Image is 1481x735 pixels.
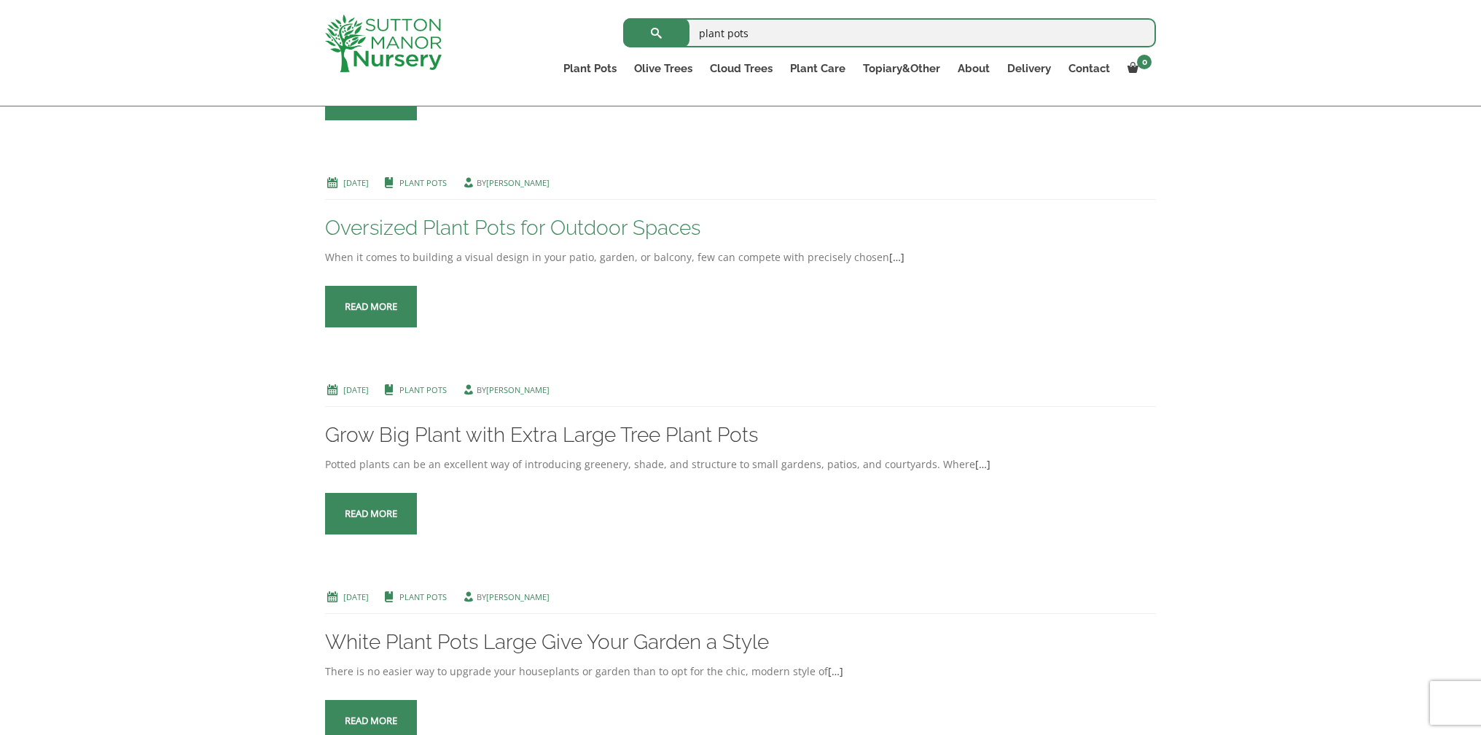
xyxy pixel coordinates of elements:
[343,591,369,602] a: [DATE]
[461,384,550,395] span: by
[701,58,781,79] a: Cloud Trees
[854,58,949,79] a: Topiary&Other
[325,630,769,654] a: White Plant Pots Large Give Your Garden a Style
[325,493,417,534] a: Read more
[486,591,550,602] a: [PERSON_NAME]
[325,456,1156,473] div: Potted plants can be an excellent way of introducing greenery, shade, and structure to small gard...
[975,457,990,471] a: […]
[343,384,369,395] a: [DATE]
[325,216,700,240] a: Oversized Plant Pots for Outdoor Spaces
[325,663,1156,680] div: There is no easier way to upgrade your houseplants or garden than to opt for the chic, modern sty...
[486,384,550,395] a: [PERSON_NAME]
[949,58,999,79] a: About
[325,249,1156,266] div: When it comes to building a visual design in your patio, garden, or balcony, few can compete with...
[399,591,447,602] a: Plant Pots
[623,18,1156,47] input: Search...
[325,423,758,447] a: Grow Big Plant with Extra Large Tree Plant Pots
[325,15,442,72] img: logo
[999,58,1060,79] a: Delivery
[828,664,843,678] a: […]
[889,250,904,264] a: […]
[781,58,854,79] a: Plant Care
[399,384,447,395] a: Plant Pots
[1060,58,1119,79] a: Contact
[461,591,550,602] span: by
[399,177,447,188] a: Plant Pots
[1137,55,1152,69] span: 0
[325,286,417,327] a: Read more
[625,58,701,79] a: Olive Trees
[1119,58,1156,79] a: 0
[343,177,369,188] a: [DATE]
[486,177,550,188] a: [PERSON_NAME]
[461,177,550,188] span: by
[555,58,625,79] a: Plant Pots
